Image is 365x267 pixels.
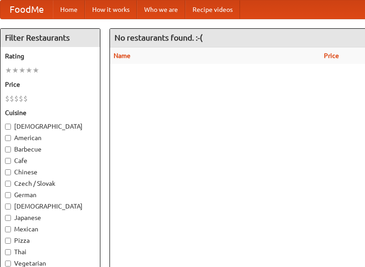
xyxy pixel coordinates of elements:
li: $ [19,94,23,104]
label: German [5,190,95,199]
li: ★ [32,65,39,75]
input: Thai [5,249,11,255]
li: ★ [5,65,12,75]
label: Japanese [5,213,95,222]
input: Pizza [5,238,11,244]
label: Cafe [5,156,95,165]
a: FoodMe [0,0,53,19]
li: ★ [12,65,19,75]
li: ★ [26,65,32,75]
a: How it works [85,0,137,19]
input: Czech / Slovak [5,181,11,187]
label: Czech / Slovak [5,179,95,188]
label: [DEMOGRAPHIC_DATA] [5,122,95,131]
h5: Price [5,80,95,89]
a: Recipe videos [185,0,240,19]
input: German [5,192,11,198]
a: Price [324,52,339,59]
li: ★ [19,65,26,75]
label: Pizza [5,236,95,245]
h5: Cuisine [5,108,95,117]
li: $ [10,94,14,104]
a: Name [114,52,130,59]
label: [DEMOGRAPHIC_DATA] [5,202,95,211]
label: Barbecue [5,145,95,154]
li: $ [23,94,28,104]
ng-pluralize: No restaurants found. :-( [115,33,203,42]
input: Chinese [5,169,11,175]
input: Mexican [5,226,11,232]
input: Vegetarian [5,261,11,267]
li: $ [14,94,19,104]
label: Thai [5,247,95,257]
h4: Filter Restaurants [0,29,100,47]
input: [DEMOGRAPHIC_DATA] [5,124,11,130]
h5: Rating [5,52,95,61]
label: Chinese [5,168,95,177]
a: Home [53,0,85,19]
input: Cafe [5,158,11,164]
a: Who we are [137,0,185,19]
input: Japanese [5,215,11,221]
input: American [5,135,11,141]
li: $ [5,94,10,104]
input: [DEMOGRAPHIC_DATA] [5,204,11,209]
label: Mexican [5,225,95,234]
input: Barbecue [5,147,11,152]
label: American [5,133,95,142]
